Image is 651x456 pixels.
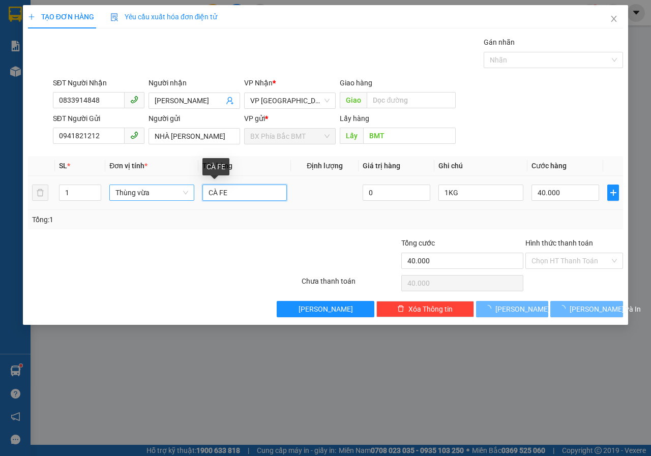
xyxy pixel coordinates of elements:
[32,214,252,225] div: Tổng: 1
[202,185,287,201] input: VD: Bàn, Ghế
[525,239,593,247] label: Hình thức thanh toán
[250,93,330,108] span: VP Đà Lạt
[531,162,567,170] span: Cước hàng
[32,185,48,201] button: delete
[307,162,343,170] span: Định lượng
[550,301,623,317] button: [PERSON_NAME] và In
[28,13,35,20] span: plus
[476,301,549,317] button: [PERSON_NAME]
[340,92,367,108] span: Giao
[340,114,369,123] span: Lấy hàng
[244,113,336,124] div: VP gửi
[59,162,67,170] span: SL
[363,128,455,144] input: Dọc đường
[149,77,240,88] div: Người nhận
[115,185,188,200] span: Thùng vừa
[367,92,455,108] input: Dọc đường
[250,129,330,144] span: BX Phía Bắc BMT
[600,5,628,34] button: Close
[53,77,144,88] div: SĐT Người Nhận
[53,113,144,124] div: SĐT Người Gửi
[408,303,453,315] span: Xóa Thông tin
[570,303,641,315] span: [PERSON_NAME] và In
[484,38,515,46] label: Gán nhãn
[607,185,619,201] button: plus
[130,131,138,139] span: phone
[110,13,218,21] span: Yêu cầu xuất hóa đơn điện tử
[340,79,372,87] span: Giao hàng
[438,185,523,201] input: Ghi Chú
[610,15,618,23] span: close
[495,303,550,315] span: [PERSON_NAME]
[149,113,240,124] div: Người gửi
[299,303,353,315] span: [PERSON_NAME]
[301,276,400,293] div: Chưa thanh toán
[226,97,234,105] span: user-add
[484,305,495,312] span: loading
[558,305,570,312] span: loading
[363,185,430,201] input: 0
[130,96,138,104] span: phone
[340,128,363,144] span: Lấy
[434,156,527,176] th: Ghi chú
[363,162,400,170] span: Giá trị hàng
[110,13,119,21] img: icon
[202,158,229,175] div: CÀ FE
[376,301,474,317] button: deleteXóa Thông tin
[397,305,404,313] span: delete
[608,189,618,197] span: plus
[109,162,147,170] span: Đơn vị tính
[401,239,435,247] span: Tổng cước
[28,13,94,21] span: TẠO ĐƠN HÀNG
[277,301,374,317] button: [PERSON_NAME]
[244,79,273,87] span: VP Nhận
